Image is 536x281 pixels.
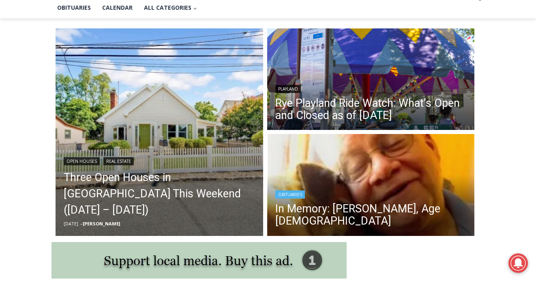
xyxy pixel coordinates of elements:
a: Real Estate [103,157,134,165]
a: Three Open Houses in [GEOGRAPHIC_DATA] This Weekend ([DATE] – [DATE]) [64,169,255,218]
a: In Memory: [PERSON_NAME], Age [DEMOGRAPHIC_DATA] [275,203,467,227]
a: Read More In Memory: Patrick A. Auriemma Jr., Age 70 [267,134,475,238]
div: Individually Wrapped Items. Dairy, Gluten & Nut Free Options. Kosher Items Available. [53,11,200,26]
time: [DATE] [64,220,78,227]
a: Intern @ [DOMAIN_NAME] [195,79,393,101]
img: (PHOTO: The Motorcycle Jump ride in the Kiddyland section of Rye Playland. File photo 2024. Credi... [267,28,475,132]
a: Read More Three Open Houses in Rye This Weekend (August 16 – 17) [56,28,263,236]
div: "I learned about the history of a place I’d honestly never considered even as a resident of [GEOG... [205,0,383,79]
a: Rye Playland Ride Watch: What’s Open and Closed as of [DATE] [275,97,467,121]
img: 32 Ridgeland Terrace, Rye [56,28,263,236]
span: Open Tues. - Sun. [PHONE_NUMBER] [2,84,79,115]
a: Read More Rye Playland Ride Watch: What’s Open and Closed as of Thursday, August 14, 2025 [267,28,475,132]
a: [PERSON_NAME] [83,220,120,227]
a: Book [PERSON_NAME]'s Good Humor for Your Event [241,2,293,37]
img: support local media, buy this ad [51,242,347,279]
span: Intern @ [DOMAIN_NAME] [212,81,376,99]
span: – [80,220,83,227]
a: Obituaries [275,190,305,199]
a: Open Tues. - Sun. [PHONE_NUMBER] [0,82,81,101]
a: Open Houses [64,157,100,165]
div: | [64,156,255,165]
h4: Book [PERSON_NAME]'s Good Humor for Your Event [247,9,282,31]
a: Playland [275,85,301,93]
div: Located at [STREET_ADDRESS][PERSON_NAME] [84,51,119,97]
img: Obituary - Patrick Albert Auriemma [267,134,475,238]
